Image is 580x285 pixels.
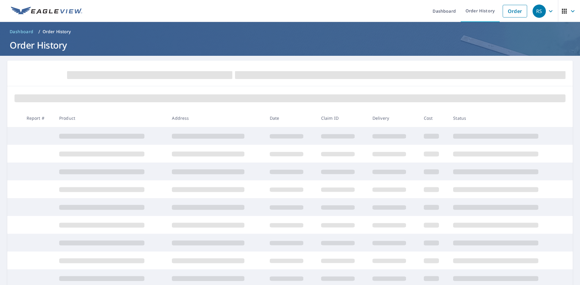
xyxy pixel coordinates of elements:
li: / [38,28,40,35]
th: Status [448,109,561,127]
div: RS [533,5,546,18]
h1: Order History [7,39,573,51]
img: EV Logo [11,7,82,16]
a: Order [503,5,527,17]
th: Cost [419,109,449,127]
nav: breadcrumb [7,27,573,36]
th: Report # [22,109,54,127]
a: Dashboard [7,27,36,36]
th: Date [265,109,316,127]
th: Claim ID [316,109,368,127]
th: Delivery [368,109,419,127]
th: Address [167,109,265,127]
p: Order History [43,29,71,35]
span: Dashboard [10,29,34,35]
th: Product [54,109,167,127]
